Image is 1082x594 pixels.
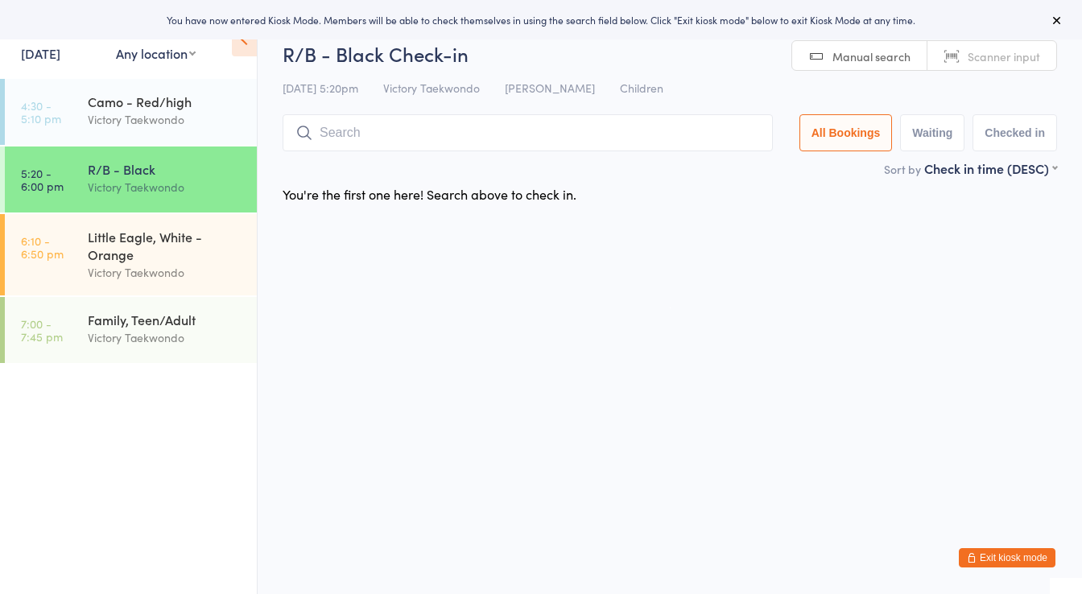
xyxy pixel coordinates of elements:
[88,178,243,196] div: Victory Taekwondo
[884,161,921,177] label: Sort by
[283,40,1057,67] h2: R/B - Black Check-in
[968,48,1040,64] span: Scanner input
[88,110,243,129] div: Victory Taekwondo
[5,79,257,145] a: 4:30 -5:10 pmCamo - Red/highVictory Taekwondo
[620,80,663,96] span: Children
[5,297,257,363] a: 7:00 -7:45 pmFamily, Teen/AdultVictory Taekwondo
[900,114,964,151] button: Waiting
[799,114,893,151] button: All Bookings
[959,548,1055,567] button: Exit kiosk mode
[283,114,773,151] input: Search
[116,44,196,62] div: Any location
[88,263,243,282] div: Victory Taekwondo
[88,93,243,110] div: Camo - Red/high
[383,80,480,96] span: Victory Taekwondo
[5,146,257,212] a: 5:20 -6:00 pmR/B - BlackVictory Taekwondo
[5,214,257,295] a: 6:10 -6:50 pmLittle Eagle, White - OrangeVictory Taekwondo
[21,167,64,192] time: 5:20 - 6:00 pm
[283,185,576,203] div: You're the first one here! Search above to check in.
[505,80,595,96] span: [PERSON_NAME]
[21,234,64,260] time: 6:10 - 6:50 pm
[26,13,1056,27] div: You have now entered Kiosk Mode. Members will be able to check themselves in using the search fie...
[88,160,243,178] div: R/B - Black
[832,48,911,64] span: Manual search
[88,228,243,263] div: Little Eagle, White - Orange
[283,80,358,96] span: [DATE] 5:20pm
[21,44,60,62] a: [DATE]
[88,311,243,328] div: Family, Teen/Adult
[973,114,1057,151] button: Checked in
[21,317,63,343] time: 7:00 - 7:45 pm
[21,99,61,125] time: 4:30 - 5:10 pm
[88,328,243,347] div: Victory Taekwondo
[924,159,1057,177] div: Check in time (DESC)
